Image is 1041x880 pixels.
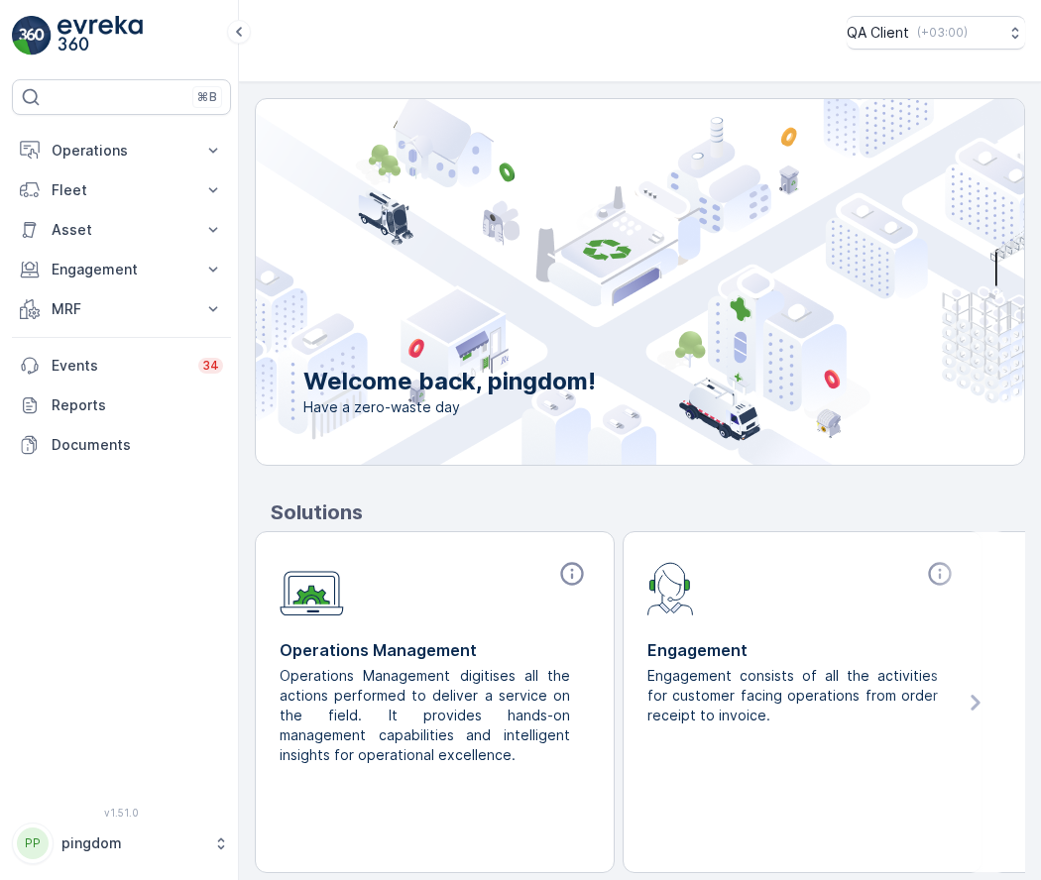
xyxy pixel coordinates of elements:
p: Engagement consists of all the activities for customer facing operations from order receipt to in... [647,666,942,725]
button: MRF [12,289,231,329]
p: Welcome back, pingdom! [303,366,596,397]
a: Events34 [12,346,231,385]
img: logo_light-DOdMpM7g.png [58,16,143,55]
button: Fleet [12,170,231,210]
p: Operations Management digitises all the actions performed to deliver a service on the field. It p... [280,666,574,765]
p: Documents [52,435,223,455]
p: Operations [52,141,191,161]
p: pingdom [61,833,203,853]
button: Asset [12,210,231,250]
p: Events [52,356,186,376]
p: Engagement [647,638,958,662]
button: QA Client(+03:00) [847,16,1025,50]
p: Engagement [52,260,191,279]
div: PP [17,827,49,859]
span: v 1.51.0 [12,807,231,819]
a: Documents [12,425,231,465]
img: module-icon [280,560,344,616]
p: Asset [52,220,191,240]
button: Engagement [12,250,231,289]
a: Reports [12,385,231,425]
p: ( +03:00 ) [917,25,968,41]
p: Solutions [271,497,1025,527]
img: module-icon [647,560,694,615]
img: city illustration [167,99,1024,465]
button: PPpingdom [12,823,231,864]
p: 34 [202,358,219,374]
p: MRF [52,299,191,319]
p: ⌘B [197,89,217,105]
img: logo [12,16,52,55]
p: Fleet [52,180,191,200]
span: Have a zero-waste day [303,397,596,417]
p: Operations Management [280,638,590,662]
button: Operations [12,131,231,170]
p: Reports [52,395,223,415]
p: QA Client [847,23,909,43]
